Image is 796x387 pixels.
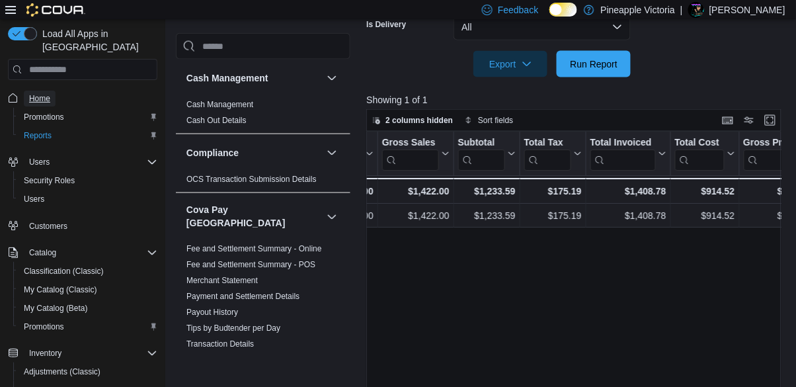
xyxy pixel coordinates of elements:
[324,209,340,225] button: Cova Pay [GEOGRAPHIC_DATA]
[13,299,163,318] button: My Catalog (Beta)
[366,93,785,107] p: Showing 1 of 1
[13,262,163,280] button: Classification (Classic)
[186,292,299,301] a: Payment and Settlement Details
[524,137,582,171] button: Total Tax
[590,137,656,150] div: Total Invoiced
[186,323,280,333] span: Tips by Budtender per Day
[19,282,102,298] a: My Catalog (Classic)
[741,112,757,128] button: Display options
[29,348,61,359] span: Inventory
[19,191,50,207] a: Users
[19,364,106,380] a: Adjustments (Classic)
[186,307,238,318] span: Payout History
[524,183,582,199] div: $175.19
[3,153,163,171] button: Users
[13,363,163,381] button: Adjustments (Classic)
[571,58,618,71] span: Run Report
[13,171,163,190] button: Security Roles
[13,108,163,126] button: Promotions
[382,183,450,199] div: $1,422.00
[24,194,44,204] span: Users
[382,137,439,150] div: Gross Sales
[458,137,505,171] div: Subtotal
[459,112,518,128] button: Sort fields
[29,157,50,167] span: Users
[19,263,157,279] span: Classification (Classic)
[186,116,247,125] a: Cash Out Details
[382,137,439,171] div: Gross Sales
[186,115,247,126] span: Cash Out Details
[709,2,785,18] p: [PERSON_NAME]
[24,345,157,361] span: Inventory
[176,97,350,134] div: Cash Management
[498,3,538,17] span: Feedback
[367,112,458,128] button: 2 columns hidden
[454,14,631,40] button: All
[13,318,163,336] button: Promotions
[3,243,163,262] button: Catalog
[19,319,69,335] a: Promotions
[478,115,513,126] span: Sort fields
[19,128,157,144] span: Reports
[19,191,157,207] span: Users
[590,208,666,224] div: $1,408.78
[24,284,97,295] span: My Catalog (Classic)
[675,137,735,171] button: Total Cost
[186,339,254,349] a: Transaction Details
[186,100,253,109] a: Cash Management
[24,245,157,261] span: Catalog
[324,70,340,86] button: Cash Management
[24,154,157,170] span: Users
[3,344,163,363] button: Inventory
[13,190,163,208] button: Users
[19,300,93,316] a: My Catalog (Beta)
[186,71,321,85] button: Cash Management
[13,126,163,145] button: Reports
[19,173,157,189] span: Security Roles
[675,183,735,199] div: $914.52
[19,109,157,125] span: Promotions
[19,300,157,316] span: My Catalog (Beta)
[176,171,350,193] div: Compliance
[176,241,350,357] div: Cova Pay [GEOGRAPHIC_DATA]
[186,260,315,269] a: Fee and Settlement Summary - POS
[19,263,109,279] a: Classification (Classic)
[19,128,57,144] a: Reports
[186,308,238,317] a: Payout History
[557,51,631,77] button: Run Report
[186,259,315,270] span: Fee and Settlement Summary - POS
[19,364,157,380] span: Adjustments (Classic)
[24,130,52,141] span: Reports
[3,88,163,107] button: Home
[186,99,253,110] span: Cash Management
[26,3,85,17] img: Cova
[3,216,163,236] button: Customers
[688,2,704,18] div: Kurtis Tingley
[186,275,258,286] span: Merchant Statement
[385,115,453,126] span: 2 columns hidden
[186,175,317,184] a: OCS Transaction Submission Details
[37,27,157,54] span: Load All Apps in [GEOGRAPHIC_DATA]
[186,244,322,253] a: Fee and Settlement Summary - Online
[720,112,736,128] button: Keyboard shortcuts
[481,51,539,77] span: Export
[24,303,88,314] span: My Catalog (Beta)
[762,112,778,128] button: Enter fullscreen
[458,208,516,224] div: $1,233.59
[186,291,299,302] span: Payment and Settlement Details
[24,112,64,122] span: Promotions
[19,109,69,125] a: Promotions
[601,2,676,18] p: Pineapple Victoria
[186,204,321,230] button: Cova Pay [GEOGRAPHIC_DATA]
[29,221,67,232] span: Customers
[366,19,406,30] label: Is Delivery
[458,183,516,199] div: $1,233.59
[186,276,258,285] a: Merchant Statement
[24,175,75,186] span: Security Roles
[186,146,239,159] h3: Compliance
[13,280,163,299] button: My Catalog (Classic)
[590,137,666,171] button: Total Invoiced
[675,137,725,150] div: Total Cost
